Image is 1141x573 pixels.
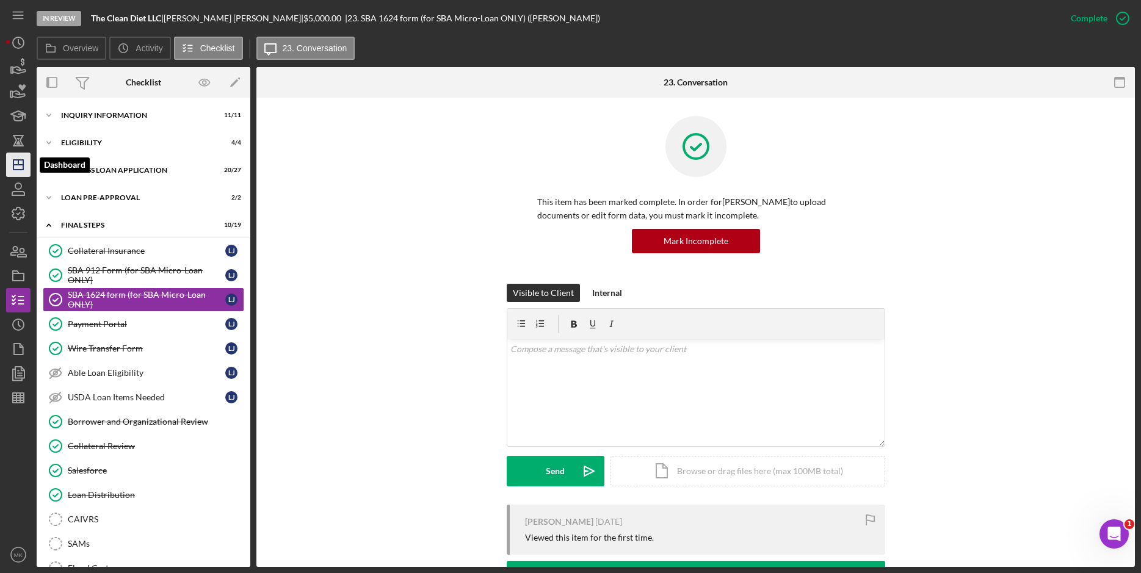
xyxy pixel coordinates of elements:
b: The Clean Diet LLC [91,13,161,23]
div: ELIGIBILITY [61,139,211,146]
div: Collateral Insurance [68,246,225,256]
div: 11 / 11 [219,112,241,119]
button: Mark Incomplete [632,229,760,253]
div: | [91,13,164,23]
div: L J [225,367,237,379]
div: Payment Portal [68,319,225,329]
div: Send [546,456,565,486]
div: [PERSON_NAME] [525,517,593,527]
a: Able Loan EligibilityLJ [43,361,244,385]
div: SBA 912 Form (for SBA Micro-Loan ONLY) [68,265,225,285]
div: BUSINESS LOAN APPLICATION [61,167,211,174]
text: MK [14,552,23,558]
div: L J [225,318,237,330]
span: 1 [1125,519,1134,529]
div: L J [225,245,237,257]
div: INQUIRY INFORMATION [61,112,211,119]
div: 20 / 27 [219,167,241,174]
div: CAIVRS [68,514,244,524]
div: Internal [592,284,622,302]
div: L J [225,294,237,306]
div: Mark Incomplete [664,229,728,253]
div: | 23. SBA 1624 form (for SBA Micro-Loan ONLY) ([PERSON_NAME]) [345,13,600,23]
div: Checklist [126,77,161,87]
time: 2025-08-07 16:18 [595,517,622,527]
button: Visible to Client [507,284,580,302]
div: L J [225,269,237,281]
a: Salesforce [43,458,244,483]
a: SBA 912 Form (for SBA Micro-Loan ONLY)LJ [43,263,244,287]
div: [PERSON_NAME] [PERSON_NAME] | [164,13,303,23]
button: 23. Conversation [256,37,355,60]
div: Borrower and Organizational Review [68,417,244,427]
a: USDA Loan Items NeededLJ [43,385,244,409]
label: Overview [63,43,98,53]
iframe: Intercom live chat [1099,519,1129,549]
button: Overview [37,37,106,60]
div: Collateral Review [68,441,244,451]
label: 23. Conversation [283,43,347,53]
div: USDA Loan Items Needed [68,392,225,402]
a: Collateral Review [43,434,244,458]
div: Wire Transfer Form [68,344,225,353]
a: Collateral InsuranceLJ [43,239,244,263]
div: $5,000.00 [303,13,345,23]
div: Able Loan Eligibility [68,368,225,378]
div: SBA 1624 form (for SBA Micro-Loan ONLY) [68,290,225,309]
a: SBA 1624 form (for SBA Micro-Loan ONLY)LJ [43,287,244,312]
label: Activity [136,43,162,53]
label: Checklist [200,43,235,53]
div: Salesforce [68,466,244,475]
p: This item has been marked complete. In order for [PERSON_NAME] to upload documents or edit form d... [537,195,855,223]
a: SAMs [43,532,244,556]
a: CAIVRS [43,507,244,532]
button: Complete [1059,6,1135,31]
div: LOAN PRE-APPROVAL [61,194,211,201]
div: 4 / 4 [219,139,241,146]
div: Viewed this item for the first time. [525,533,654,542]
div: Visible to Client [513,284,574,302]
div: L J [225,342,237,355]
div: Complete [1071,6,1107,31]
div: 2 / 2 [219,194,241,201]
a: Borrower and Organizational Review [43,409,244,434]
div: Flood Cert [68,563,244,573]
div: FINAL STEPS [61,222,211,229]
div: Loan Distribution [68,490,244,500]
button: MK [6,542,31,567]
div: L J [225,391,237,403]
a: Wire Transfer FormLJ [43,336,244,361]
button: Send [507,456,604,486]
a: Payment PortalLJ [43,312,244,336]
button: Checklist [174,37,243,60]
div: 10 / 19 [219,222,241,229]
button: Internal [586,284,628,302]
div: 23. Conversation [664,77,728,87]
div: SAMs [68,539,244,549]
a: Loan Distribution [43,483,244,507]
div: In Review [37,11,81,26]
button: Activity [109,37,170,60]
